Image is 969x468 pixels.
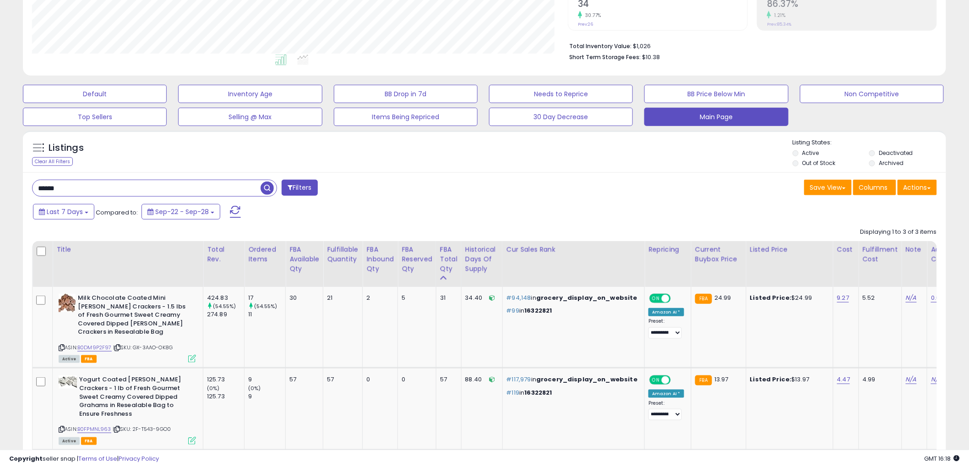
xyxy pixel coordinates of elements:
li: $1,026 [569,40,930,51]
button: Main Page [644,108,788,126]
div: FBA Available Qty [289,245,319,274]
span: 24.99 [714,293,731,302]
div: Ordered Items [248,245,282,264]
div: Repricing [648,245,687,254]
button: Default [23,85,167,103]
span: All listings currently available for purchase on Amazon [59,437,80,445]
img: 41SVaba1BwL._SL40_.jpg [59,375,77,389]
small: FBA [695,375,712,385]
span: 16322821 [525,388,552,397]
b: Yogurt Coated [PERSON_NAME] Crackers - 1 lb of Fresh Gourmet Sweet Creamy Covered Dipped Grahams ... [79,375,191,420]
button: Last 7 Days [33,204,94,220]
img: 41o-mdZtsTL._SL40_.jpg [59,294,76,312]
span: | SKU: 2F-T543-9GO0 [113,425,171,433]
small: Prev: 26 [578,22,593,27]
a: 4.47 [837,375,850,384]
small: Prev: 85.34% [767,22,791,27]
label: Active [802,149,819,157]
span: $10.38 [642,53,660,61]
a: N/A [931,375,942,384]
span: Compared to: [96,208,138,217]
button: Items Being Repriced [334,108,478,126]
button: Sep-22 - Sep-28 [142,204,220,220]
span: #99 [506,306,519,315]
div: ASIN: [59,294,196,362]
span: Sep-22 - Sep-28 [155,207,209,216]
div: 21 [327,294,355,302]
button: Columns [853,180,896,195]
button: Actions [898,180,937,195]
span: | SKU: GX-3AAO-OK8G [113,344,173,351]
div: Cost [837,245,855,254]
div: Amazon AI * [648,308,684,316]
div: Fulfillable Quantity [327,245,359,264]
span: ON [650,376,662,384]
div: 9 [248,375,285,384]
strong: Copyright [9,454,43,463]
label: Deactivated [879,149,913,157]
span: 16322821 [524,306,552,315]
div: Amazon AI * [648,390,684,398]
div: FBA inbound Qty [366,245,394,274]
button: Non Competitive [800,85,944,103]
div: Preset: [648,400,684,421]
div: Displaying 1 to 3 of 3 items [860,228,937,237]
small: (54.55%) [213,303,236,310]
small: FBA [695,294,712,304]
span: FBA [81,355,97,363]
button: 30 Day Decrease [489,108,633,126]
span: 13.97 [714,375,729,384]
span: #117,979 [506,375,531,384]
label: Archived [879,159,904,167]
span: Last 7 Days [47,207,83,216]
a: N/A [906,375,917,384]
div: 57 [289,375,316,384]
button: Inventory Age [178,85,322,103]
div: Clear All Filters [32,157,73,166]
div: 125.73 [207,392,244,401]
button: Selling @ Max [178,108,322,126]
p: in [506,307,637,315]
div: Total Rev. [207,245,240,264]
div: 31 [440,294,454,302]
a: 9.27 [837,293,849,303]
button: BB Drop in 7d [334,85,478,103]
small: (0%) [207,385,220,392]
span: OFF [670,376,684,384]
label: Out of Stock [802,159,836,167]
a: 0.01 [931,293,942,303]
b: Milk Chocolate Coated Mini [PERSON_NAME] Crackers - 1.5 lbs of Fresh Gourmet Sweet Creamy Covered... [78,294,189,339]
button: Top Sellers [23,108,167,126]
span: ON [650,295,662,303]
div: 9 [248,392,285,401]
div: 0 [366,375,391,384]
div: 88.40 [465,375,495,384]
p: Listing States: [793,138,946,147]
span: #119 [506,388,520,397]
div: 5 [402,294,429,302]
span: 2025-10-7 16:18 GMT [925,454,960,463]
button: BB Price Below Min [644,85,788,103]
div: FBA Reserved Qty [402,245,432,274]
div: Cur Sales Rank [506,245,641,254]
div: 274.89 [207,310,244,319]
div: $13.97 [750,375,826,384]
button: Save View [804,180,852,195]
div: Listed Price [750,245,829,254]
b: Total Inventory Value: [569,42,631,50]
button: Needs to Reprice [489,85,633,103]
div: 30 [289,294,316,302]
span: FBA [81,437,97,445]
span: grocery_display_on_website [536,375,637,384]
span: #94,148 [506,293,531,302]
div: 5.52 [863,294,895,302]
div: $24.99 [750,294,826,302]
span: OFF [670,295,684,303]
p: in [506,389,637,397]
p: in [506,375,637,384]
div: 57 [327,375,355,384]
b: Listed Price: [750,375,792,384]
div: Note [906,245,924,254]
b: Listed Price: [750,293,792,302]
a: Terms of Use [78,454,117,463]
